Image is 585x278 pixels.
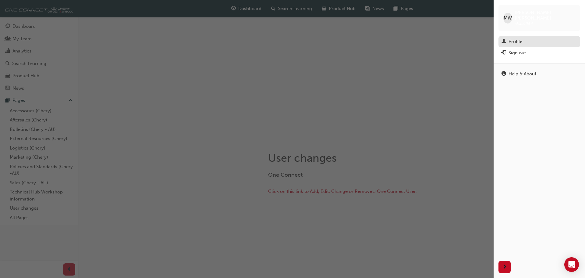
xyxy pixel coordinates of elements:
span: next-icon [502,263,507,271]
a: Help & About [498,68,580,80]
span: exit-icon [502,50,506,56]
div: Open Intercom Messenger [564,257,579,272]
div: Profile [509,38,522,45]
div: Sign out [509,49,526,56]
span: man-icon [502,39,506,45]
span: [PERSON_NAME] [PERSON_NAME] [515,10,575,21]
a: Profile [498,36,580,47]
button: Sign out [498,47,580,59]
div: Help & About [509,70,536,78]
span: chau1954 [515,21,533,26]
span: info-icon [502,71,506,77]
span: MW [504,15,512,22]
